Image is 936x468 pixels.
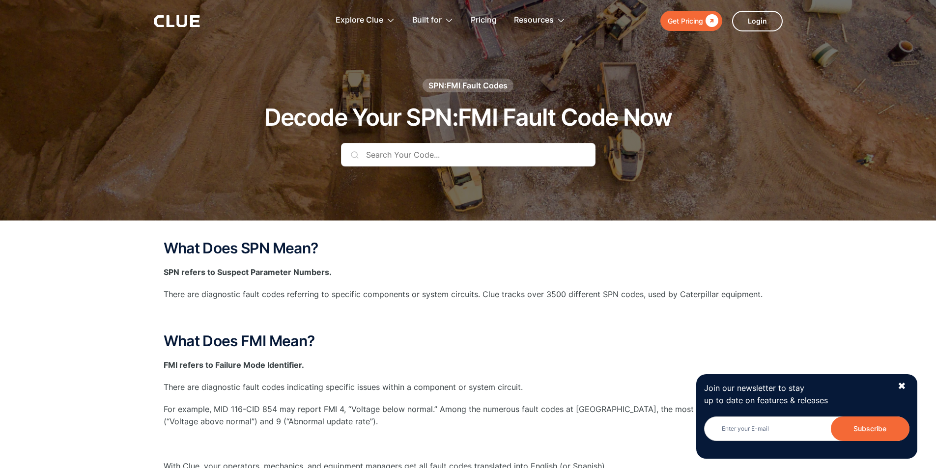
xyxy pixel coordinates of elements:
[412,5,454,36] div: Built for
[164,381,773,393] p: There are diagnostic fault codes indicating specific issues within a component or system circuit.
[164,311,773,323] p: ‍
[732,11,783,31] a: Login
[898,380,906,392] div: ✖
[341,143,596,166] input: Search Your Code...
[471,5,497,36] a: Pricing
[704,382,889,407] p: Join our newsletter to stay up to date on features & releases
[164,288,773,301] p: There are diagnostic fault codes referring to specific components or system circuits. Clue tracks...
[164,240,773,256] h2: What Does SPN Mean?
[164,333,773,349] h2: What Does FMI Mean?
[164,403,773,428] p: For example, MID 116-CID 854 may report FMI 4, “Voltage below normal.” Among the numerous fault c...
[704,416,909,441] input: Enter your E-mail
[428,80,508,91] div: SPN:FMI Fault Codes
[264,105,672,131] h1: Decode Your SPN:FMI Fault Code Now
[336,5,383,36] div: Explore Clue
[164,438,773,450] p: ‍
[514,5,554,36] div: Resources
[514,5,566,36] div: Resources
[703,15,718,27] div: 
[704,416,909,451] form: Newsletter
[660,11,722,31] a: Get Pricing
[831,416,909,441] input: Subscribe
[412,5,442,36] div: Built for
[336,5,395,36] div: Explore Clue
[164,267,332,277] strong: SPN refers to Suspect Parameter Numbers.
[668,15,703,27] div: Get Pricing
[164,360,304,370] strong: FMI refers to Failure Mode Identifier.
